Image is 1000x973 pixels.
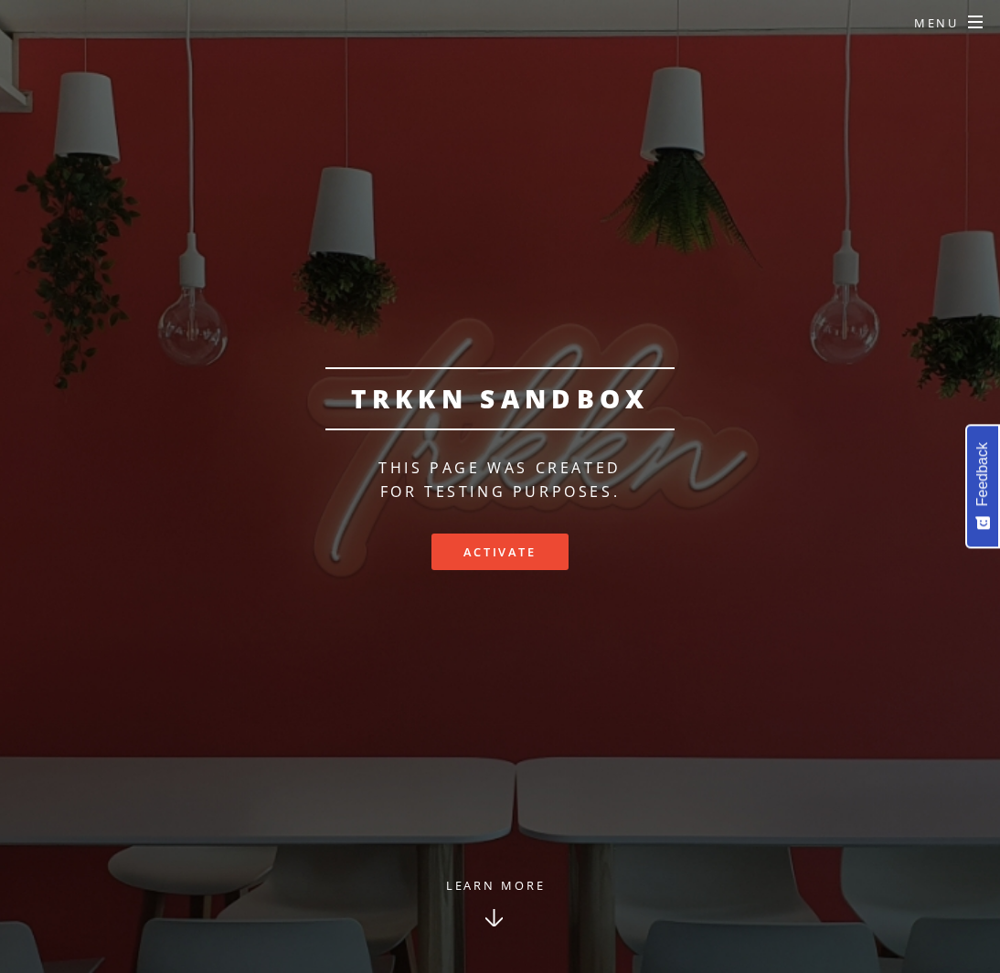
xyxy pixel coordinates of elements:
span: Feedback [974,442,991,506]
a: Activate [431,534,569,570]
a: Learn More [400,873,588,973]
h2: TRKKN Sandbox [325,367,676,430]
span: Menu [914,15,960,31]
button: Feedback - Show survey [965,424,1000,548]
